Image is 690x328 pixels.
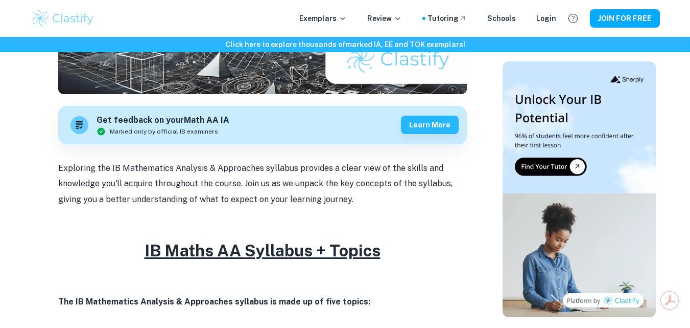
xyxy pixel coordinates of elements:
[367,13,402,24] p: Review
[31,8,96,29] img: Clastify logo
[145,241,380,260] u: IB Maths AA Syllabus + Topics
[503,61,656,317] img: Thumbnail
[590,9,660,28] button: JOIN FOR FREE
[536,13,556,24] a: Login
[401,116,459,134] button: Learn more
[427,13,467,24] a: Tutoring
[58,161,467,207] p: Exploring the IB Mathematics Analysis & Approaches syllabus provides a clear view of the skills a...
[97,114,229,127] h6: Get feedback on your Math AA IA
[2,39,688,50] h6: Click here to explore thousands of marked IA, EE and TOK exemplars !
[299,13,347,24] p: Exemplars
[487,13,516,24] a: Schools
[58,106,467,144] a: Get feedback on yourMath AA IAMarked only by official IB examinersLearn more
[110,127,218,136] span: Marked only by official IB examiners
[58,297,370,307] strong: The IB Mathematics Analysis & Approaches syllabus is made up of five topics:
[564,10,582,27] button: Help and Feedback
